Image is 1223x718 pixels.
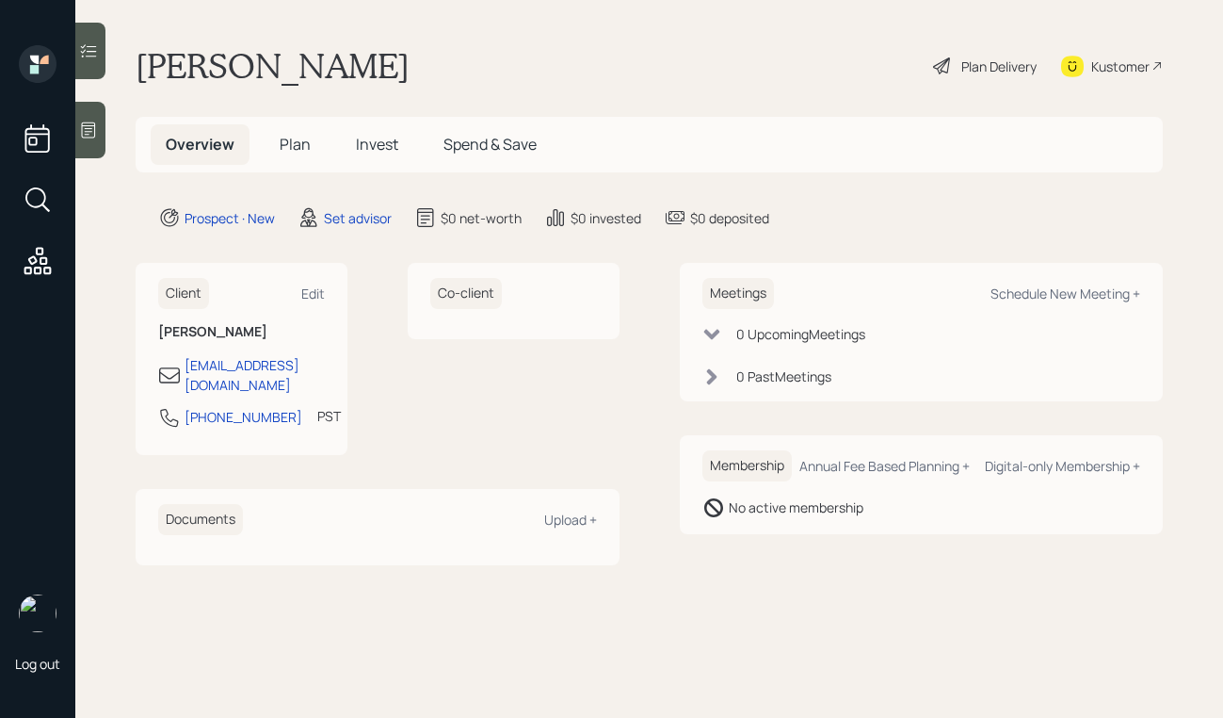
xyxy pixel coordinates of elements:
h6: Client [158,278,209,309]
h6: Documents [158,504,243,535]
div: $0 deposited [690,208,769,228]
h1: [PERSON_NAME] [136,45,410,87]
div: [EMAIL_ADDRESS][DOMAIN_NAME] [185,355,325,395]
div: [PHONE_NUMBER] [185,407,302,427]
div: Log out [15,655,60,673]
h6: Co-client [430,278,502,309]
div: Edit [301,285,325,302]
span: Overview [166,134,234,155]
div: 0 Upcoming Meeting s [736,324,865,344]
img: aleksandra-headshot.png [19,595,56,632]
div: $0 invested [571,208,641,228]
span: Plan [280,134,311,155]
div: Upload + [544,511,597,529]
div: Digital-only Membership + [985,457,1140,475]
div: Schedule New Meeting + [990,285,1140,302]
div: 0 Past Meeting s [736,367,831,386]
div: $0 net-worth [441,208,522,228]
h6: [PERSON_NAME] [158,324,325,340]
span: Invest [356,134,398,155]
span: Spend & Save [443,134,537,155]
div: PST [317,406,341,426]
h6: Membership [702,450,792,481]
div: Annual Fee Based Planning + [799,457,970,475]
div: No active membership [729,498,863,517]
div: Plan Delivery [961,57,1037,76]
div: Kustomer [1091,57,1150,76]
h6: Meetings [702,278,774,309]
div: Prospect · New [185,208,275,228]
div: Set advisor [324,208,392,228]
